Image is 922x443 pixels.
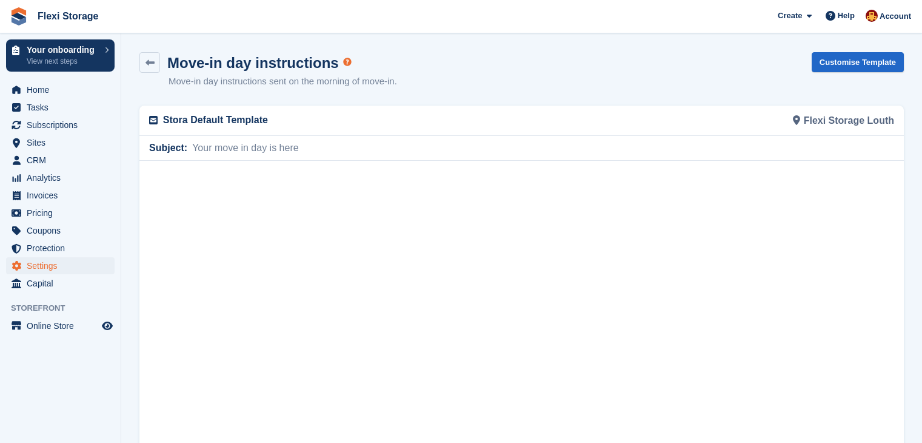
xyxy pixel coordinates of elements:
[27,187,99,204] span: Invoices
[880,10,911,22] span: Account
[167,55,339,71] h1: Move-in day instructions
[6,152,115,169] a: menu
[6,240,115,257] a: menu
[6,222,115,239] a: menu
[149,141,187,155] span: Subject:
[27,222,99,239] span: Coupons
[6,257,115,274] a: menu
[6,187,115,204] a: menu
[342,56,353,67] div: Tooltip anchor
[187,141,299,155] span: Your move in day is here
[522,106,902,135] div: Flexi Storage Louth
[6,169,115,186] a: menu
[27,81,99,98] span: Home
[6,99,115,116] a: menu
[100,319,115,333] a: Preview store
[812,52,904,72] a: Customise Template
[6,205,115,221] a: menu
[27,46,99,54] p: Your onboarding
[27,56,99,67] p: View next steps
[6,317,115,334] a: menu
[838,10,855,22] span: Help
[866,10,878,22] img: Andrew Bett
[6,39,115,72] a: Your onboarding View next steps
[169,75,397,89] p: Move-in day instructions sent on the morning of move-in.
[33,6,103,26] a: Flexi Storage
[27,240,99,257] span: Protection
[11,302,121,314] span: Storefront
[27,205,99,221] span: Pricing
[778,10,802,22] span: Create
[163,113,515,127] p: Stora Default Template
[10,7,28,25] img: stora-icon-8386f47178a22dfd0bd8f6a31ec36ba5ce8667c1dd55bd0f319d3a0aa187defe.svg
[27,169,99,186] span: Analytics
[27,117,99,134] span: Subscriptions
[27,275,99,292] span: Capital
[27,257,99,274] span: Settings
[27,152,99,169] span: CRM
[6,275,115,292] a: menu
[27,317,99,334] span: Online Store
[27,99,99,116] span: Tasks
[6,81,115,98] a: menu
[27,134,99,151] span: Sites
[6,117,115,134] a: menu
[6,134,115,151] a: menu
